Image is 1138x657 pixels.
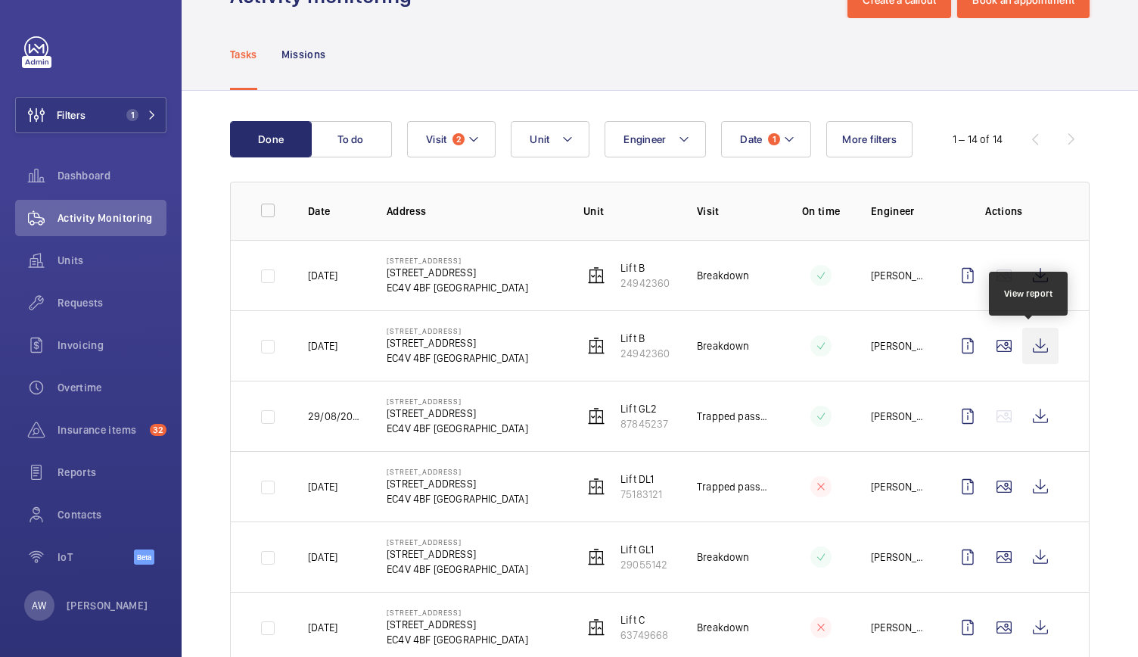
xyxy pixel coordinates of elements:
[308,204,362,219] p: Date
[387,326,528,335] p: [STREET_ADDRESS]
[387,280,528,295] p: EC4V 4BF [GEOGRAPHIC_DATA]
[795,204,847,219] p: On time
[150,424,166,436] span: 32
[308,550,337,565] p: [DATE]
[871,550,925,565] p: [PERSON_NAME]
[871,409,925,424] p: [PERSON_NAME]
[58,465,166,480] span: Reports
[950,204,1059,219] p: Actions
[387,350,528,366] p: EC4V 4BF [GEOGRAPHIC_DATA]
[387,491,528,506] p: EC4V 4BF [GEOGRAPHIC_DATA]
[620,557,667,572] p: 29055142
[587,618,605,637] img: elevator.svg
[623,133,666,145] span: Engineer
[308,338,337,353] p: [DATE]
[871,479,925,494] p: [PERSON_NAME]
[308,409,362,424] p: 29/08/2025
[697,204,771,219] p: Visit
[387,467,528,476] p: [STREET_ADDRESS]
[15,97,166,133] button: Filters1
[387,608,528,617] p: [STREET_ADDRESS]
[387,265,528,280] p: [STREET_ADDRESS]
[620,416,668,431] p: 87845237
[407,121,496,157] button: Visit2
[768,133,780,145] span: 1
[58,168,166,183] span: Dashboard
[32,598,46,613] p: AW
[387,537,528,546] p: [STREET_ADDRESS]
[871,338,925,353] p: [PERSON_NAME]
[620,542,667,557] p: Lift GL1
[587,478,605,496] img: elevator.svg
[308,620,337,635] p: [DATE]
[57,107,86,123] span: Filters
[387,476,528,491] p: [STREET_ADDRESS]
[587,266,605,285] img: elevator.svg
[620,487,662,502] p: 75183121
[310,121,392,157] button: To do
[530,133,549,145] span: Unit
[58,210,166,226] span: Activity Monitoring
[426,133,446,145] span: Visit
[387,421,528,436] p: EC4V 4BF [GEOGRAPHIC_DATA]
[308,268,337,283] p: [DATE]
[871,268,925,283] p: [PERSON_NAME]
[387,562,528,577] p: EC4V 4BF [GEOGRAPHIC_DATA]
[134,550,154,565] span: Beta
[697,268,750,283] p: Breakdown
[620,401,668,416] p: Lift GL2
[387,632,528,647] p: EC4V 4BF [GEOGRAPHIC_DATA]
[58,253,166,268] span: Units
[605,121,706,157] button: Engineer
[842,133,897,145] span: More filters
[387,204,559,219] p: Address
[620,612,668,627] p: Lift C
[697,550,750,565] p: Breakdown
[387,546,528,562] p: [STREET_ADDRESS]
[620,331,670,346] p: Lift B
[58,507,166,522] span: Contacts
[281,47,326,62] p: Missions
[58,422,144,437] span: Insurance items
[826,121,913,157] button: More filters
[740,133,762,145] span: Date
[697,409,771,424] p: Trapped passenger
[953,132,1003,147] div: 1 – 14 of 14
[620,627,668,643] p: 63749668
[721,121,811,157] button: Date1
[387,406,528,421] p: [STREET_ADDRESS]
[587,548,605,566] img: elevator.svg
[387,256,528,265] p: [STREET_ADDRESS]
[587,407,605,425] img: elevator.svg
[583,204,673,219] p: Unit
[587,337,605,355] img: elevator.svg
[58,338,166,353] span: Invoicing
[308,479,337,494] p: [DATE]
[230,121,312,157] button: Done
[1004,287,1053,300] div: View report
[511,121,589,157] button: Unit
[620,472,662,487] p: Lift DL1
[230,47,257,62] p: Tasks
[58,550,134,565] span: IoT
[387,397,528,406] p: [STREET_ADDRESS]
[871,204,925,219] p: Engineer
[387,335,528,350] p: [STREET_ADDRESS]
[697,338,750,353] p: Breakdown
[620,276,670,291] p: 24942360
[697,620,750,635] p: Breakdown
[871,620,925,635] p: [PERSON_NAME]
[387,617,528,632] p: [STREET_ADDRESS]
[620,260,670,276] p: Lift B
[620,346,670,361] p: 24942360
[67,598,148,613] p: [PERSON_NAME]
[697,479,771,494] p: Trapped passenger
[58,295,166,310] span: Requests
[452,133,465,145] span: 2
[126,109,138,121] span: 1
[58,380,166,395] span: Overtime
